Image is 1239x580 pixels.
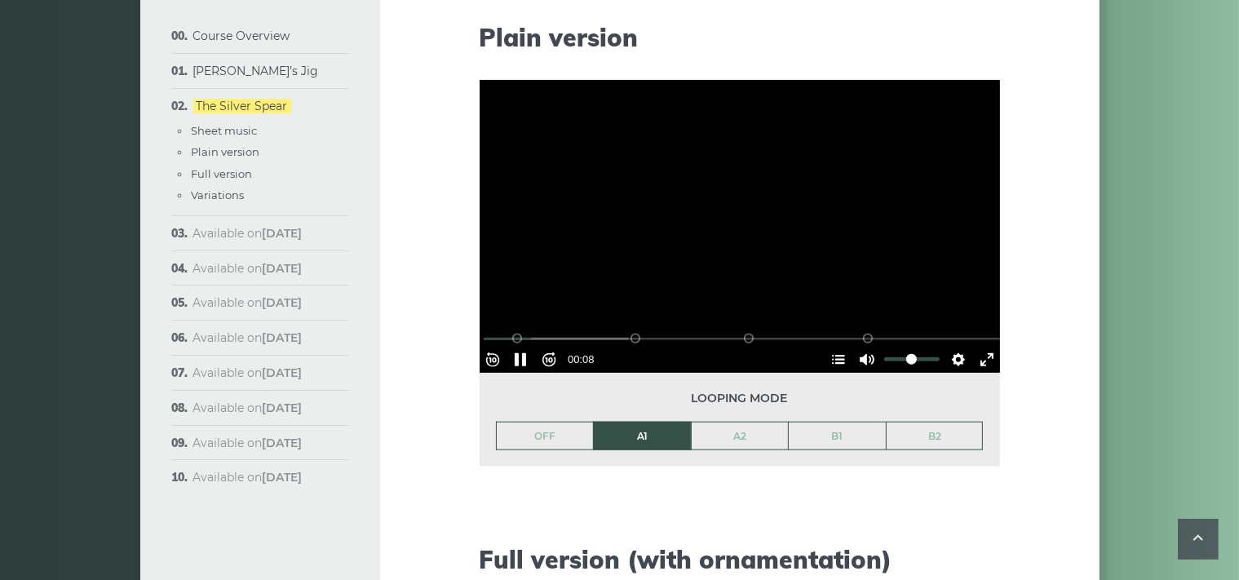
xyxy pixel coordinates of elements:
span: Available on [193,330,303,345]
span: Available on [193,470,303,485]
span: Available on [193,226,303,241]
strong: [DATE] [263,226,303,241]
a: Sheet music [192,124,258,137]
span: Available on [193,365,303,380]
strong: [DATE] [263,470,303,485]
a: B1 [789,423,886,450]
h2: Full version (with ornamentation) [480,545,1000,574]
span: Available on [193,401,303,415]
span: Looping mode [496,389,984,408]
a: B2 [887,423,983,450]
strong: [DATE] [263,365,303,380]
a: A2 [692,423,789,450]
a: Plain version [192,145,260,158]
span: Available on [193,436,303,450]
strong: [DATE] [263,261,303,276]
strong: [DATE] [263,436,303,450]
span: Available on [193,261,303,276]
a: Variations [192,188,245,201]
a: OFF [497,423,594,450]
a: Course Overview [193,29,290,43]
strong: [DATE] [263,401,303,415]
strong: [DATE] [263,330,303,345]
h2: Plain version [480,23,1000,52]
a: Full version [192,167,253,180]
a: [PERSON_NAME]’s Jig [193,64,319,78]
strong: [DATE] [263,295,303,310]
a: The Silver Spear [193,99,291,113]
span: Available on [193,295,303,310]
